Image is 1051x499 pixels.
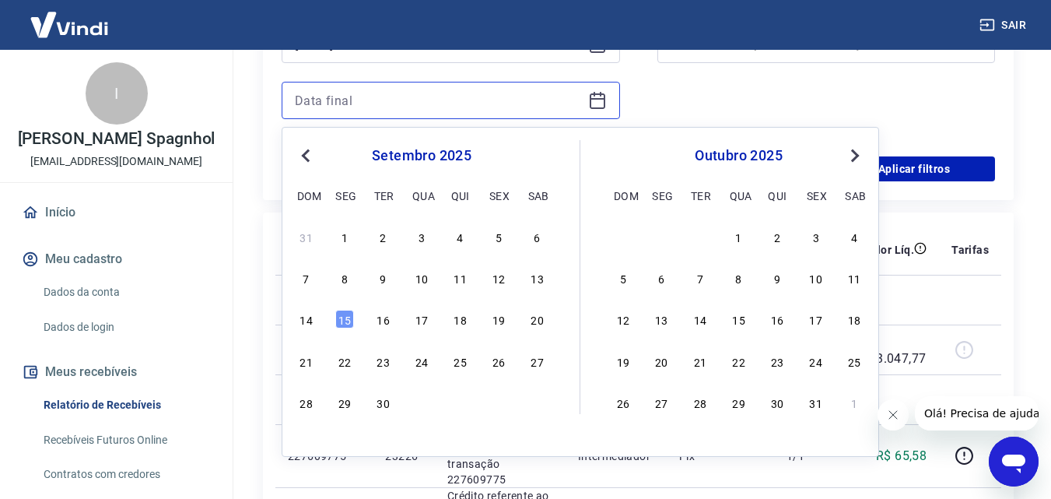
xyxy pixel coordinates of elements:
div: Choose sexta-feira, 26 de setembro de 2025 [489,352,508,371]
div: Choose quarta-feira, 8 de outubro de 2025 [730,269,748,287]
p: [PERSON_NAME] Spagnhol [18,131,215,147]
div: Choose sábado, 18 de outubro de 2025 [845,310,864,329]
div: Choose terça-feira, 14 de outubro de 2025 [691,310,709,329]
button: Next Month [846,146,864,165]
div: Choose segunda-feira, 27 de outubro de 2025 [652,393,671,412]
a: Dados de login [37,311,214,343]
div: qua [412,186,431,205]
div: Choose sábado, 4 de outubro de 2025 [528,393,547,412]
div: Choose sexta-feira, 10 de outubro de 2025 [807,269,825,287]
div: sex [489,186,508,205]
div: Choose quinta-feira, 23 de outubro de 2025 [768,352,786,371]
div: Choose sábado, 27 de setembro de 2025 [528,352,547,371]
div: Choose sábado, 20 de setembro de 2025 [528,310,547,329]
p: Valor Líq. [864,242,914,258]
div: Choose terça-feira, 23 de setembro de 2025 [374,352,393,371]
div: Choose segunda-feira, 6 de outubro de 2025 [652,269,671,287]
div: Choose quarta-feira, 24 de setembro de 2025 [412,352,431,371]
div: Choose quarta-feira, 10 de setembro de 2025 [412,269,431,287]
div: Choose quinta-feira, 16 de outubro de 2025 [768,310,786,329]
div: Choose sexta-feira, 3 de outubro de 2025 [807,227,825,246]
div: Choose domingo, 5 de outubro de 2025 [614,269,632,287]
div: qui [768,186,786,205]
div: Choose segunda-feira, 29 de setembro de 2025 [652,227,671,246]
div: outubro 2025 [611,146,866,165]
div: Choose segunda-feira, 8 de setembro de 2025 [335,269,354,287]
div: Choose terça-feira, 7 de outubro de 2025 [691,269,709,287]
div: Choose quarta-feira, 29 de outubro de 2025 [730,393,748,412]
div: Choose quarta-feira, 15 de outubro de 2025 [730,310,748,329]
div: Choose sexta-feira, 5 de setembro de 2025 [489,227,508,246]
a: Contratos com credores [37,459,214,490]
div: sab [528,186,547,205]
div: Choose sábado, 4 de outubro de 2025 [845,227,864,246]
button: Meus recebíveis [19,355,214,389]
div: Choose quinta-feira, 11 de setembro de 2025 [451,269,470,287]
div: Choose quinta-feira, 9 de outubro de 2025 [768,269,786,287]
div: Choose sexta-feira, 19 de setembro de 2025 [489,310,508,329]
div: Choose terça-feira, 9 de setembro de 2025 [374,269,393,287]
iframe: Fechar mensagem [878,399,909,430]
div: Choose domingo, 19 de outubro de 2025 [614,352,632,371]
button: Aplicar filtros [833,156,995,181]
div: Choose segunda-feira, 13 de outubro de 2025 [652,310,671,329]
div: ter [374,186,393,205]
div: month 2025-09 [295,225,548,413]
div: Choose domingo, 31 de agosto de 2025 [297,227,316,246]
div: qui [451,186,470,205]
div: Choose quarta-feira, 22 de outubro de 2025 [730,352,748,371]
button: Meu cadastro [19,242,214,276]
div: Choose terça-feira, 30 de setembro de 2025 [374,393,393,412]
div: dom [297,186,316,205]
div: Choose quinta-feira, 30 de outubro de 2025 [768,393,786,412]
div: Choose sexta-feira, 31 de outubro de 2025 [807,393,825,412]
div: Choose quarta-feira, 3 de setembro de 2025 [412,227,431,246]
iframe: Mensagem da empresa [915,396,1039,430]
div: Choose domingo, 28 de setembro de 2025 [297,393,316,412]
p: R$ 65,58 [876,447,927,466]
div: Choose quinta-feira, 2 de outubro de 2025 [451,393,470,412]
div: Choose domingo, 26 de outubro de 2025 [614,393,632,412]
div: Choose sábado, 11 de outubro de 2025 [845,269,864,287]
div: Choose sábado, 13 de setembro de 2025 [528,269,547,287]
div: Choose terça-feira, 2 de setembro de 2025 [374,227,393,246]
p: -R$ 3.047,77 [857,331,927,368]
button: Sair [976,11,1032,40]
a: Dados da conta [37,276,214,308]
a: Relatório de Recebíveis [37,389,214,421]
div: Choose domingo, 12 de outubro de 2025 [614,310,632,329]
a: Recebíveis Futuros Online [37,424,214,456]
div: Choose segunda-feira, 15 de setembro de 2025 [335,310,354,329]
div: Choose sábado, 6 de setembro de 2025 [528,227,547,246]
div: seg [335,186,354,205]
div: Choose domingo, 21 de setembro de 2025 [297,352,316,371]
div: Choose quinta-feira, 2 de outubro de 2025 [768,227,786,246]
div: Choose quinta-feira, 4 de setembro de 2025 [451,227,470,246]
div: Choose sexta-feira, 3 de outubro de 2025 [489,393,508,412]
button: Previous Month [296,146,315,165]
div: ter [691,186,709,205]
div: Choose terça-feira, 30 de setembro de 2025 [691,227,709,246]
div: Choose sexta-feira, 12 de setembro de 2025 [489,269,508,287]
div: Choose quarta-feira, 1 de outubro de 2025 [412,393,431,412]
div: Choose sábado, 1 de novembro de 2025 [845,393,864,412]
div: I [86,62,148,125]
div: Choose terça-feira, 28 de outubro de 2025 [691,393,709,412]
div: Choose segunda-feira, 20 de outubro de 2025 [652,352,671,371]
img: Vindi [19,1,120,48]
div: sab [845,186,864,205]
div: Choose quinta-feira, 18 de setembro de 2025 [451,310,470,329]
span: Olá! Precisa de ajuda? [9,11,131,23]
div: Choose quinta-feira, 25 de setembro de 2025 [451,352,470,371]
div: Choose sexta-feira, 24 de outubro de 2025 [807,352,825,371]
a: Início [19,195,214,230]
div: Choose terça-feira, 16 de setembro de 2025 [374,310,393,329]
div: Choose sexta-feira, 17 de outubro de 2025 [807,310,825,329]
p: [EMAIL_ADDRESS][DOMAIN_NAME] [30,153,202,170]
div: Choose sábado, 25 de outubro de 2025 [845,352,864,371]
div: sex [807,186,825,205]
input: Data final [295,89,582,112]
p: Tarifas [951,242,989,258]
div: Choose domingo, 7 de setembro de 2025 [297,269,316,287]
div: Choose domingo, 28 de setembro de 2025 [614,227,632,246]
